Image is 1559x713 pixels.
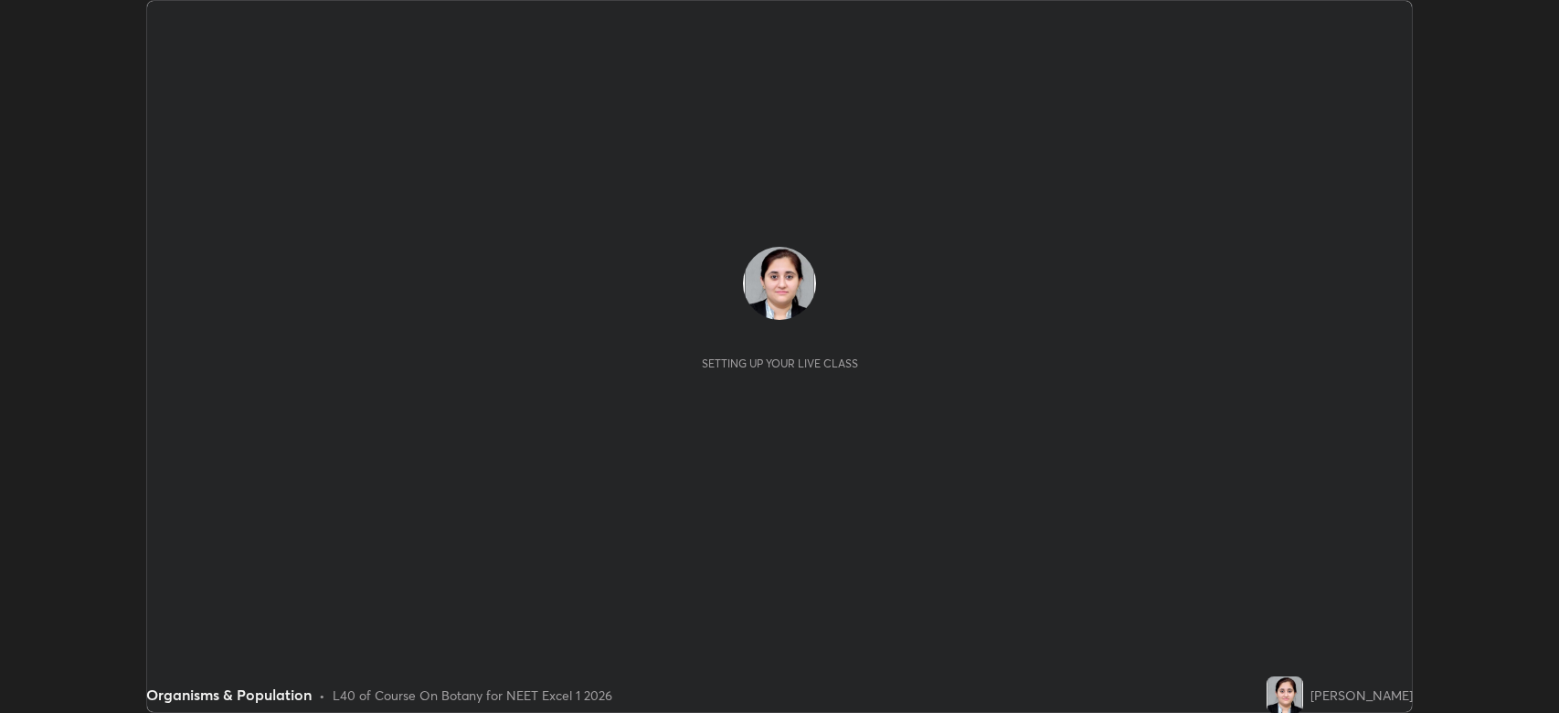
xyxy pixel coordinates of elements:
[702,356,858,370] div: Setting up your live class
[1267,676,1303,713] img: b22a7a3a0eec4d5ca54ced57e8c01dd8.jpg
[1310,686,1413,705] div: [PERSON_NAME]
[333,686,612,705] div: L40 of Course On Botany for NEET Excel 1 2026
[146,684,312,706] div: Organisms & Population
[743,247,816,320] img: b22a7a3a0eec4d5ca54ced57e8c01dd8.jpg
[319,686,325,705] div: •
